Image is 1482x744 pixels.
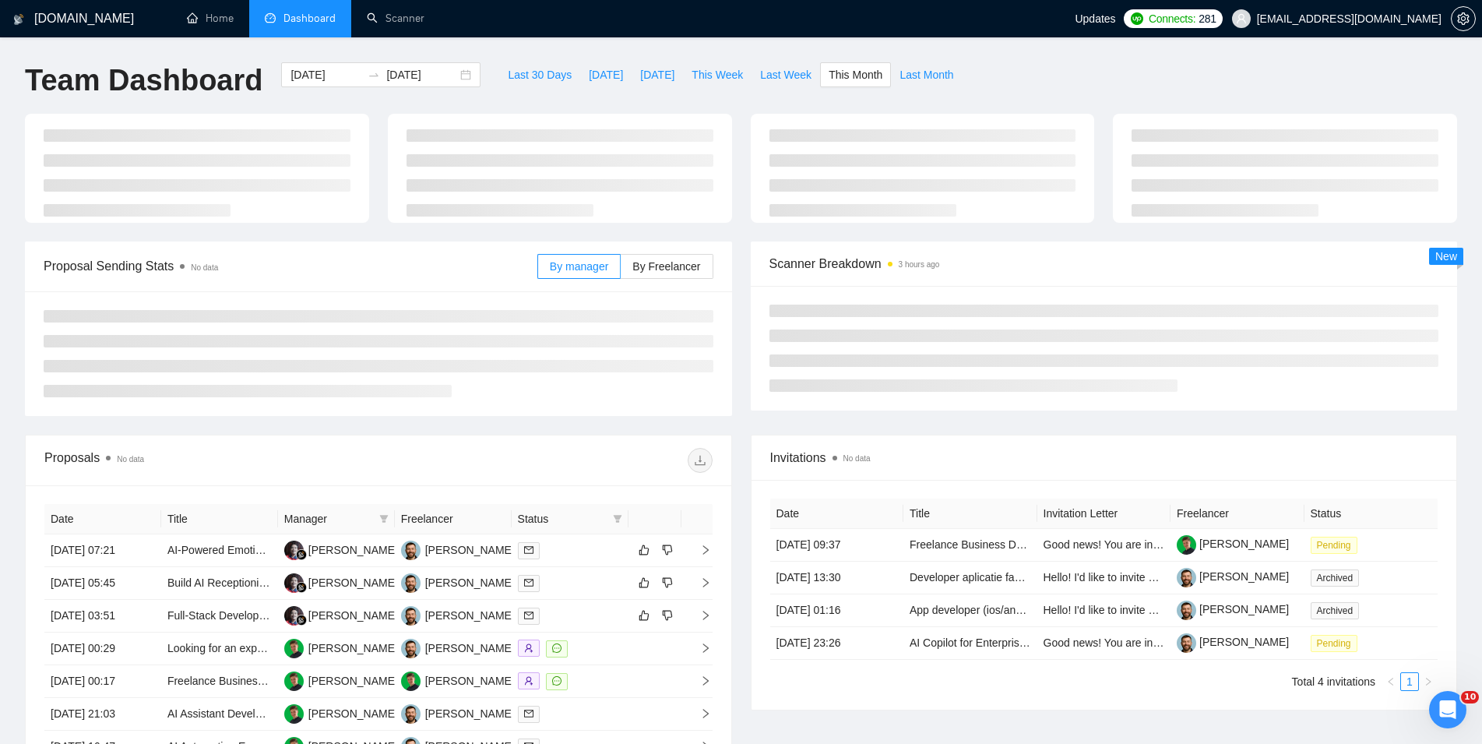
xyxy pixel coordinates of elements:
img: VK [401,541,421,560]
th: Date [44,504,161,534]
div: [PERSON_NAME] [308,705,398,722]
a: VK[PERSON_NAME] [401,576,515,588]
button: left [1382,672,1400,691]
span: right [688,708,711,719]
span: right [1424,677,1433,686]
td: [DATE] 05:45 [44,567,161,600]
td: Full-Stack Developer Needed for AI SaaS Platform Development [161,600,278,633]
button: This Month [820,62,891,87]
a: SS[PERSON_NAME] [284,576,398,588]
th: Freelancer [395,504,512,534]
span: like [639,577,649,589]
span: Proposal Sending Stats [44,256,537,276]
td: Freelance Business Development Consultant – IT Outsourcing (Europe & US Market) [161,665,278,698]
button: Last Week [752,62,820,87]
img: upwork-logo.png [1131,12,1143,25]
a: MB[PERSON_NAME] [284,674,398,686]
img: c1-JWQDXWEy3CnA6sRtFzzU22paoDq5cZnWyBNc3HWqwvuW0qNnjm1CMP-YmbEEtPC [1177,568,1196,587]
span: Pending [1311,537,1357,554]
a: Pending [1311,636,1364,649]
a: VK[PERSON_NAME] [401,608,515,621]
span: New [1435,250,1457,263]
img: VK [401,639,421,658]
span: dislike [662,609,673,622]
a: Archived [1311,571,1366,584]
a: Freelance Business Development Consultant – IT Outsourcing ([GEOGRAPHIC_DATA] & US Market) [910,538,1399,551]
span: By Freelancer [632,260,700,273]
img: c1CkLHUIwD5Ucvm7oiXNAph9-NOmZLZpbVsUrINqn_V_EzHsJW7P7QxldjUFcJOdWX [1177,535,1196,555]
span: Manager [284,510,373,527]
th: Status [1304,499,1438,529]
span: message [552,644,561,653]
button: setting [1451,6,1476,31]
div: [PERSON_NAME] [308,607,398,624]
img: VK [401,573,421,593]
th: Invitation Letter [1037,499,1171,529]
div: [PERSON_NAME] [425,541,515,559]
a: AI Copilot for Enterprise Procurement [910,636,1091,649]
span: like [639,544,649,556]
a: SS[PERSON_NAME] [284,543,398,555]
a: setting [1451,12,1476,25]
a: [PERSON_NAME] [1177,570,1289,583]
a: App developer (ios/android) aplicatie fun club(interactiuni intre artist si fanii lui) [910,604,1287,616]
a: Pending [1311,538,1364,551]
td: [DATE] 07:21 [44,534,161,567]
span: right [688,545,711,555]
a: [PERSON_NAME] [1177,538,1289,550]
span: By manager [550,260,608,273]
th: Title [903,499,1037,529]
button: like [635,606,653,625]
iframe: Intercom live chat [1429,691,1466,728]
button: This Week [683,62,752,87]
span: user [1236,13,1247,24]
td: [DATE] 09:37 [770,529,904,562]
span: Scanner Breakdown [769,254,1439,273]
span: right [688,577,711,588]
input: Start date [290,66,361,83]
span: right [688,675,711,686]
div: [PERSON_NAME] [425,672,515,689]
img: gigradar-bm.png [296,582,307,593]
span: mail [524,611,533,620]
div: [PERSON_NAME] [425,574,515,591]
span: mail [524,709,533,718]
img: c1-JWQDXWEy3CnA6sRtFzzU22paoDq5cZnWyBNc3HWqwvuW0qNnjm1CMP-YmbEEtPC [1177,601,1196,620]
td: Looking for an expert in AI chatbot development and Langchain / Langsmith [161,633,278,665]
a: Build AI Receptionist for Automotive Businesses + Provide Samples & Case Studies [167,577,572,589]
span: Archived [1311,569,1360,587]
img: VK [401,704,421,724]
div: [PERSON_NAME] [425,640,515,657]
span: This Month [829,66,882,83]
td: [DATE] 00:29 [44,633,161,665]
a: MB[PERSON_NAME] [284,707,398,719]
span: filter [379,514,389,524]
a: searchScanner [367,12,424,25]
span: mail [524,578,533,587]
button: [DATE] [580,62,632,87]
span: filter [376,507,392,531]
span: setting [1452,12,1475,25]
img: MB [401,672,421,691]
a: VK[PERSON_NAME] [401,707,515,719]
span: Connects: [1149,10,1195,27]
img: gigradar-bm.png [296,615,307,626]
img: gigradar-bm.png [296,549,307,560]
a: AI-Powered Emotional Wellness App Development [167,544,412,556]
a: Looking for an expert in AI chatbot development and Langchain / [GEOGRAPHIC_DATA] [167,642,596,654]
a: Developer aplicatie fan-club ios&android (interactiuni artist-[PERSON_NAME]) [910,571,1288,584]
td: [DATE] 21:03 [44,698,161,731]
span: No data [843,454,871,463]
img: MB [284,704,304,724]
span: right [688,643,711,654]
button: Last Month [891,62,962,87]
span: Status [518,510,607,527]
span: Dashboard [283,12,336,25]
a: [PERSON_NAME] [1177,636,1289,648]
span: dislike [662,577,673,589]
span: message [552,676,561,686]
div: [PERSON_NAME] [308,640,398,657]
a: SS[PERSON_NAME] [284,608,398,621]
button: dislike [658,541,677,559]
img: MB [284,639,304,658]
